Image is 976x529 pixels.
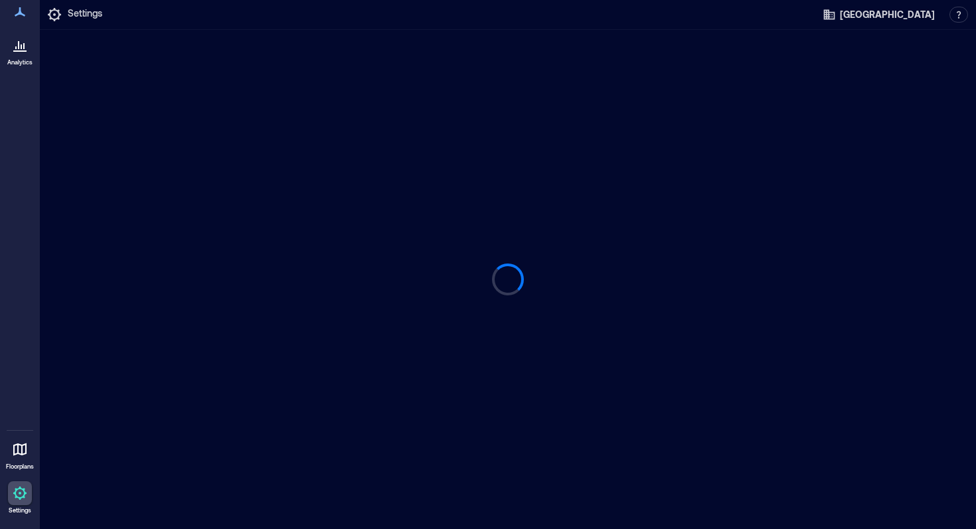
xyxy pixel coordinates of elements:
a: Floorplans [2,433,38,475]
a: Analytics [3,29,37,70]
p: Settings [9,506,31,514]
p: Analytics [7,58,33,66]
p: Settings [68,7,102,23]
a: Settings [4,477,36,518]
p: Floorplans [6,463,34,471]
span: [GEOGRAPHIC_DATA] [840,8,935,21]
button: [GEOGRAPHIC_DATA] [819,4,939,25]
